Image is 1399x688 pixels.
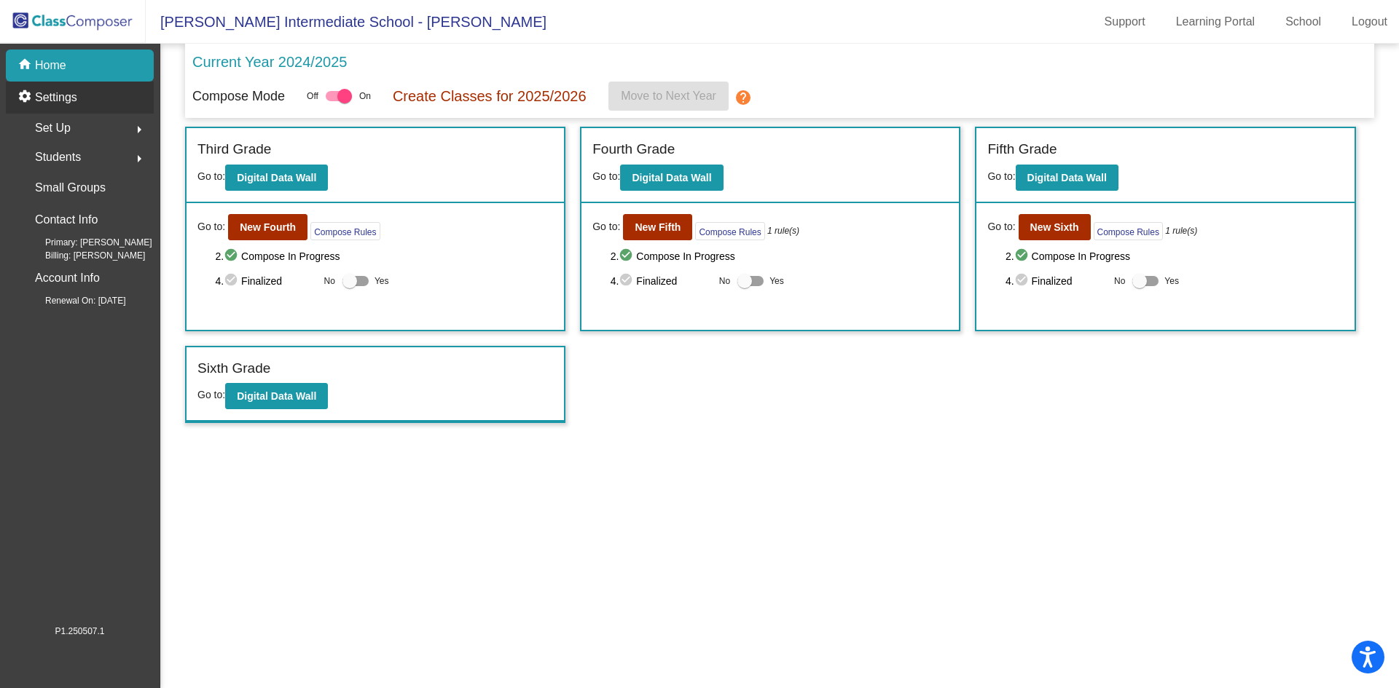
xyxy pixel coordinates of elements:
mat-icon: check_circle [619,272,636,290]
label: Sixth Grade [197,358,270,379]
b: Digital Data Wall [1027,172,1107,183]
span: 4. Finalized [611,272,712,290]
span: Move to Next Year [621,90,716,102]
p: Contact Info [35,210,98,230]
button: Digital Data Wall [225,165,328,191]
b: New Sixth [1030,221,1079,233]
span: 4. Finalized [1006,272,1107,290]
mat-icon: check_circle [1014,272,1032,290]
span: 2. Compose In Progress [611,248,949,265]
span: Go to: [197,219,225,234]
span: Go to: [987,219,1015,234]
span: No [324,274,335,288]
button: Move to Next Year [608,82,729,111]
span: Go to: [197,170,225,182]
button: New Sixth [1019,214,1091,240]
span: 2. Compose In Progress [1006,248,1344,265]
span: Set Up [35,118,71,138]
span: Go to: [592,219,620,234]
button: Compose Rules [1094,222,1163,240]
b: New Fifth [635,221,681,233]
b: Digital Data Wall [237,390,316,402]
span: Yes [375,272,389,290]
span: Yes [1164,272,1179,290]
mat-icon: home [17,57,35,74]
a: Learning Portal [1164,10,1267,33]
p: Settings [35,89,77,106]
i: 1 rule(s) [1165,224,1197,237]
p: Home [35,57,66,74]
span: No [719,274,730,288]
span: [PERSON_NAME] Intermediate School - [PERSON_NAME] [146,10,546,33]
mat-icon: arrow_right [130,121,148,138]
span: 2. Compose In Progress [215,248,553,265]
button: Digital Data Wall [225,383,328,409]
span: 4. Finalized [215,272,316,290]
span: Yes [769,272,784,290]
label: Third Grade [197,139,271,160]
button: New Fourth [228,214,307,240]
mat-icon: check_circle [1014,248,1032,265]
p: Small Groups [35,178,106,198]
a: School [1274,10,1333,33]
mat-icon: settings [17,89,35,106]
i: 1 rule(s) [767,224,799,237]
label: Fourth Grade [592,139,675,160]
a: Logout [1340,10,1399,33]
button: Compose Rules [310,222,380,240]
label: Fifth Grade [987,139,1057,160]
mat-icon: check_circle [619,248,636,265]
span: Renewal On: [DATE] [22,294,125,307]
span: No [1114,274,1125,288]
button: New Fifth [623,214,692,240]
span: Go to: [197,389,225,400]
span: Go to: [592,170,620,182]
span: Billing: [PERSON_NAME] [22,249,145,262]
button: Compose Rules [695,222,764,240]
p: Compose Mode [192,87,285,106]
p: Create Classes for 2025/2026 [393,85,587,107]
mat-icon: check_circle [224,248,241,265]
mat-icon: arrow_right [130,150,148,167]
button: Digital Data Wall [620,165,723,191]
span: Go to: [987,170,1015,182]
button: Digital Data Wall [1016,165,1118,191]
b: New Fourth [240,221,296,233]
span: Off [307,90,318,103]
span: Primary: [PERSON_NAME] [22,236,152,249]
span: On [359,90,371,103]
mat-icon: check_circle [224,272,241,290]
span: Students [35,147,81,167]
b: Digital Data Wall [632,172,711,183]
b: Digital Data Wall [237,172,316,183]
a: Support [1093,10,1157,33]
p: Account Info [35,268,100,288]
mat-icon: help [734,89,752,106]
p: Current Year 2024/2025 [192,51,347,73]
